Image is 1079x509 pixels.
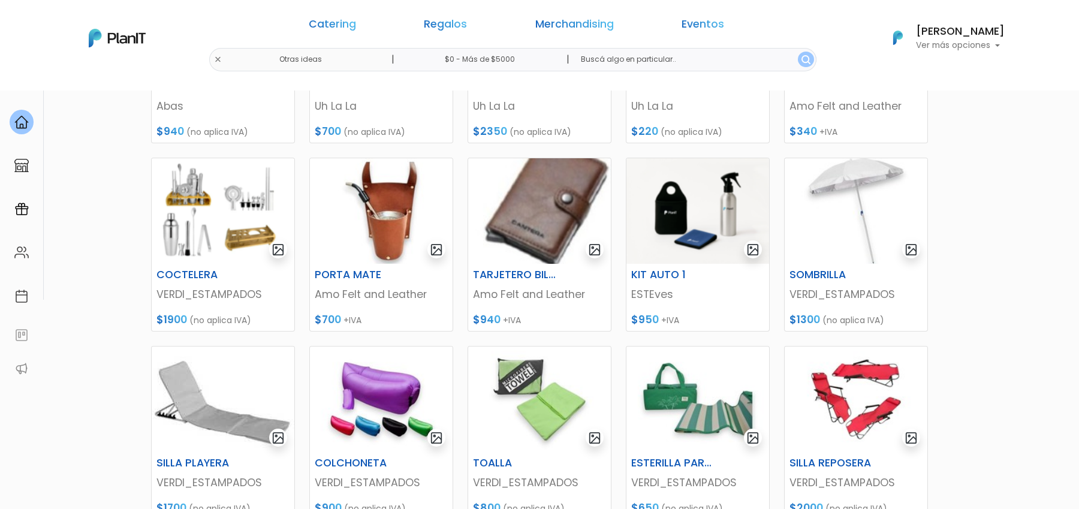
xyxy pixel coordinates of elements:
img: thumb_2000___2000-Photoroom__6_.jpg [626,347,769,452]
p: VERDI_ESTAMPADOS [789,475,923,490]
p: VERDI_ESTAMPADOS [789,287,923,302]
p: Amo Felt and Leather [789,98,923,114]
p: Amo Felt and Leather [315,287,448,302]
span: ¡Escríbenos! [62,182,183,194]
img: thumb_2000___2000-Photoroom_-_2025-06-04T152229.378.jpg [310,158,453,264]
div: J [31,72,211,96]
img: gallery-light [746,243,760,257]
img: gallery-light [746,431,760,445]
a: Merchandising [535,19,614,34]
img: thumb_2000___2000-Photoroom__2_.jpg [785,158,927,264]
span: $950 [631,312,659,327]
span: (no aplica IVA) [186,126,248,138]
span: (no aplica IVA) [822,314,884,326]
span: J [120,72,144,96]
img: gallery-light [905,243,918,257]
h6: KIT AUTO 1 [624,269,722,281]
p: Ver más opciones [916,41,1005,50]
img: search_button-432b6d5273f82d61273b3651a40e1bd1b912527efae98b1b7a1b2c0702e16a8d.svg [801,55,810,64]
img: user_04fe99587a33b9844688ac17b531be2b.png [97,72,120,96]
span: $940 [473,312,501,327]
strong: PLAN IT [42,97,77,107]
span: +IVA [343,314,361,326]
div: PLAN IT Ya probaste PlanitGO? Vas a poder automatizarlas acciones de todo el año. Escribinos para... [31,84,211,159]
input: Buscá algo en particular.. [571,48,816,71]
p: | [391,52,394,67]
img: feedback-78b5a0c8f98aac82b08bfc38622c3050aee476f2c9584af64705fc4e61158814.svg [14,328,29,342]
img: people-662611757002400ad9ed0e3c099ab2801c6687ba6c219adb57efc949bc21e19d.svg [14,245,29,260]
span: +IVA [819,126,837,138]
img: calendar-87d922413cdce8b2cf7b7f5f62616a5cf9e4887200fb71536465627b3292af00.svg [14,289,29,303]
a: gallery-light SOMBRILLA VERDI_ESTAMPADOS $1300 (no aplica IVA) [784,158,928,332]
img: close-6986928ebcb1d6c9903e3b54e860dbc4d054630f23adef3a32610726dff6a82b.svg [214,56,222,64]
span: $940 [156,124,184,138]
span: $700 [315,312,341,327]
p: Abas [156,98,290,114]
a: gallery-light KIT AUTO 1 ESTEves $950 +IVA [626,158,770,332]
span: +IVA [503,314,521,326]
img: user_d58e13f531133c46cb30575f4d864daf.jpeg [108,60,132,84]
span: $340 [789,124,817,138]
p: VERDI_ESTAMPADOS [156,287,290,302]
h6: SOMBRILLA [782,269,881,281]
span: (no aplica IVA) [189,314,251,326]
img: thumb_WhatsApp_Image_2025-07-03_at_10.09.47.jpeg [468,158,611,264]
a: Eventos [682,19,724,34]
p: VERDI_ESTAMPADOS [156,475,290,490]
a: gallery-light COCTELERA VERDI_ESTAMPADOS $1900 (no aplica IVA) [151,158,295,332]
h6: SILLA PLAYERA [149,457,248,469]
p: | [566,52,569,67]
img: campaigns-02234683943229c281be62815700db0a1741e53638e28bf9629b52c665b00959.svg [14,202,29,216]
h6: ESTERILLA PARA PLAYA [624,457,722,469]
span: $220 [631,124,658,138]
p: Ya probaste PlanitGO? Vas a poder automatizarlas acciones de todo el año. Escribinos para saber más! [42,110,200,150]
span: (no aplica IVA) [510,126,571,138]
span: $1900 [156,312,187,327]
a: gallery-light PORTA MATE Amo Felt and Leather $700 +IVA [309,158,453,332]
p: VERDI_ESTAMPADOS [631,475,764,490]
h6: COCTELERA [149,269,248,281]
i: keyboard_arrow_down [186,91,204,109]
img: home-e721727adea9d79c4d83392d1f703f7f8bce08238fde08b1acbfd93340b81755.svg [14,115,29,129]
h6: SILLA REPOSERA [782,457,881,469]
img: thumb_WhatsApp_Image_2025-08-18_at_10.14.31.jpeg [152,347,294,452]
img: PlanIt Logo [885,25,911,51]
p: ESTEves [631,287,764,302]
img: thumb_2000___2000-Photoroom__5_.jpg [468,347,611,452]
img: thumb_2000___2000-Photoroom__11_.jpg [785,347,927,452]
img: thumb_2000___2000-Photoroom__4_.jpg [310,347,453,452]
h6: TOALLA [466,457,564,469]
span: $700 [315,124,341,138]
p: VERDI_ESTAMPADOS [315,475,448,490]
p: Amo Felt and Leather [473,287,606,302]
span: +IVA [661,314,679,326]
p: Uh La La [315,98,448,114]
h6: TARJETERO BILLETERA [466,269,564,281]
span: $2350 [473,124,507,138]
img: marketplace-4ceaa7011d94191e9ded77b95e3339b90024bf715f7c57f8cf31f2d8c509eaba.svg [14,158,29,173]
h6: [PERSON_NAME] [916,26,1005,37]
i: send [204,180,228,194]
p: Uh La La [631,98,764,114]
h6: PORTA MATE [308,269,406,281]
p: Uh La La [473,98,606,114]
button: PlanIt Logo [PERSON_NAME] Ver más opciones [878,22,1005,53]
img: PlanIt Logo [89,29,146,47]
h6: COLCHONETA [308,457,406,469]
img: thumb_Captura_de_pantalla_2025-05-29_154951.png [152,158,294,264]
a: Regalos [424,19,467,34]
span: $1300 [789,312,820,327]
a: Catering [309,19,356,34]
img: gallery-light [905,431,918,445]
a: gallery-light TARJETERO BILLETERA Amo Felt and Leather $940 +IVA [468,158,611,332]
img: gallery-light [430,431,444,445]
p: VERDI_ESTAMPADOS [473,475,606,490]
img: gallery-light [588,243,602,257]
img: gallery-light [430,243,444,257]
img: thumb_Captura_de_pantalla_2025-08-04_094915.png [626,158,769,264]
i: insert_emoticon [183,180,204,194]
img: gallery-light [588,431,602,445]
img: gallery-light [272,431,285,445]
span: (no aplica IVA) [343,126,405,138]
span: (no aplica IVA) [661,126,722,138]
